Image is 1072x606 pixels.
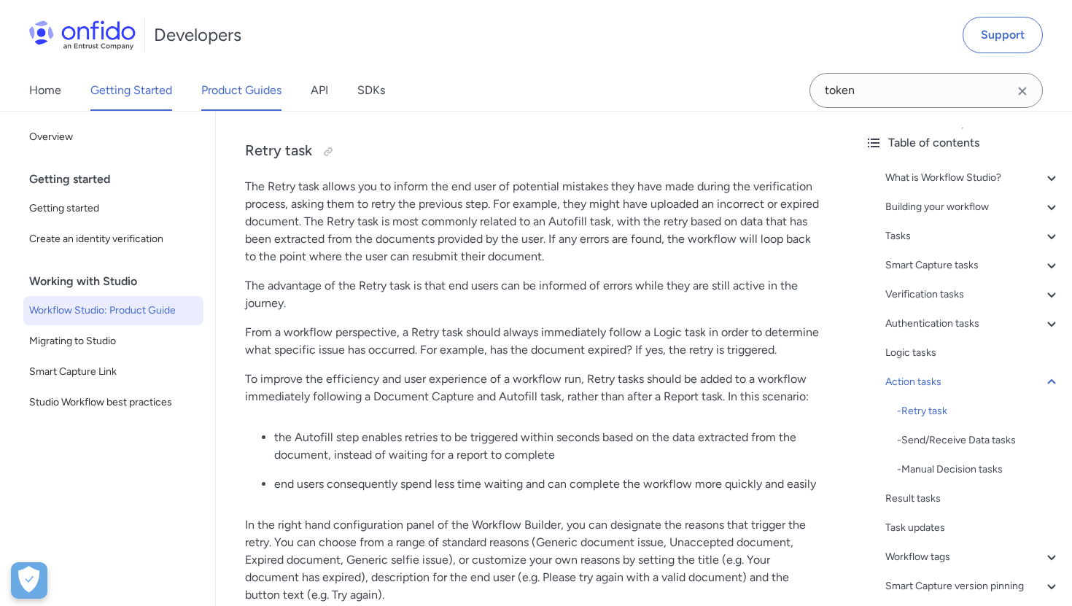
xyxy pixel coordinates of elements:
span: Migrating to Studio [29,333,198,350]
span: Smart Capture Link [29,363,198,381]
p: end users consequently spend less time waiting and can complete the workflow more quickly and easily [274,475,824,493]
a: Workflow Studio: Product Guide [23,296,203,325]
div: Table of contents [865,134,1060,152]
a: Support [963,17,1043,53]
svg: Clear search field button [1014,82,1031,100]
a: -Send/Receive Data tasks [897,432,1060,449]
a: Product Guides [201,70,281,111]
a: -Retry task [897,403,1060,420]
input: Onfido search input field [809,73,1043,108]
span: Getting started [29,200,198,217]
a: SDKs [357,70,385,111]
a: Authentication tasks [885,315,1060,333]
p: The Retry task allows you to inform the end user of potential mistakes they have made during the ... [245,178,824,265]
div: - Retry task [897,403,1060,420]
span: Overview [29,128,198,146]
h3: Retry task [245,140,824,163]
p: the Autofill step enables retries to be triggered within seconds based on the data extracted from... [274,429,824,464]
span: Create an identity verification [29,230,198,248]
a: Overview [23,123,203,152]
a: Verification tasks [885,286,1060,303]
a: Workflow tags [885,548,1060,566]
span: Studio Workflow best practices [29,394,198,411]
a: Tasks [885,228,1060,245]
a: Smart Capture version pinning [885,578,1060,595]
a: Home [29,70,61,111]
p: The advantage of the Retry task is that end users can be informed of errors while they are still ... [245,277,824,312]
p: To improve the efficiency and user experience of a workflow run, Retry tasks should be added to a... [245,370,824,405]
img: Onfido Logo [29,20,136,50]
a: Task updates [885,519,1060,537]
a: Logic tasks [885,344,1060,362]
a: -Manual Decision tasks [897,461,1060,478]
p: From a workflow perspective, a Retry task should always immediately follow a Logic task in order ... [245,324,824,359]
div: Working with Studio [29,267,209,296]
p: In the right hand configuration panel of the Workflow Builder, you can designate the reasons that... [245,516,824,604]
a: Smart Capture Link [23,357,203,386]
div: - Manual Decision tasks [897,461,1060,478]
h1: Developers [154,23,241,47]
a: Action tasks [885,373,1060,391]
a: Smart Capture tasks [885,257,1060,274]
a: Studio Workflow best practices [23,388,203,417]
span: Workflow Studio: Product Guide [29,302,198,319]
div: Getting started [29,165,209,194]
div: - Send/Receive Data tasks [897,432,1060,449]
div: Cookie Preferences [11,562,47,599]
a: Create an identity verification [23,225,203,254]
a: Migrating to Studio [23,327,203,356]
a: Getting Started [90,70,172,111]
a: Getting started [23,194,203,223]
a: API [311,70,328,111]
a: Building your workflow [885,198,1060,216]
a: What is Workflow Studio? [885,169,1060,187]
a: Result tasks [885,490,1060,508]
button: Open Preferences [11,562,47,599]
